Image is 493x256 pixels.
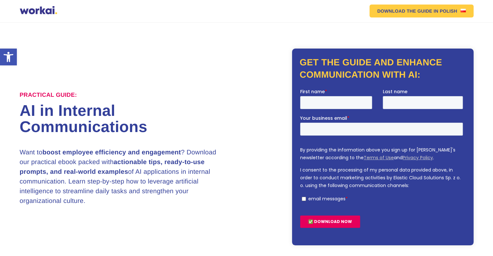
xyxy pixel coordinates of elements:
strong: boost employee efficiency and engagement [42,149,181,156]
a: DOWNLOAD THE GUIDEIN POLISHUS flag [370,5,474,17]
img: US flag [461,9,466,12]
em: DOWNLOAD THE GUIDE [377,9,432,13]
h3: Want to ? Download our practical ebook packed with of AI applications in internal communication. ... [20,148,224,206]
h1: AI in Internal Communications [20,103,247,135]
label: Practical Guide: [20,92,77,99]
iframe: Form 0 [300,88,465,233]
h2: Get the guide and enhance communication with AI: [300,56,466,81]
